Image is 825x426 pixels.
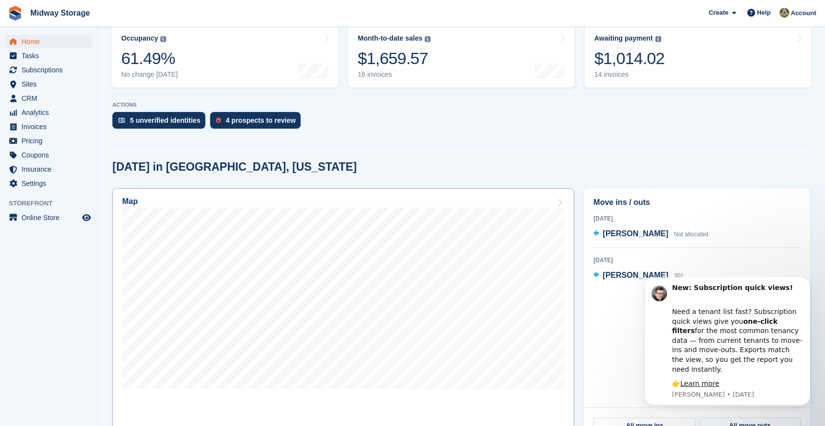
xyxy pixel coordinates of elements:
[22,49,80,63] span: Tasks
[130,116,200,124] div: 5 unverified identities
[112,160,357,174] h2: [DATE] in [GEOGRAPHIC_DATA], [US_STATE]
[5,91,92,105] a: menu
[81,212,92,224] a: Preview store
[22,134,80,148] span: Pricing
[358,48,431,68] div: $1,659.57
[757,8,771,18] span: Help
[791,8,816,18] span: Account
[226,116,296,124] div: 4 prospects to review
[118,117,125,123] img: verify_identity-adf6edd0f0f0b5bbfe63781bf79b02c33cf7c696d77639b501bdc392416b5a36.svg
[122,197,138,206] h2: Map
[5,77,92,91] a: menu
[121,48,178,68] div: 61.49%
[5,211,92,224] a: menu
[43,6,163,14] b: New: Subscription quick views!
[22,63,80,77] span: Subscriptions
[121,70,178,79] div: No change [DATE]
[780,8,789,18] img: Heather Nicholson
[5,177,92,190] a: menu
[358,70,431,79] div: 16 invoices
[425,36,431,42] img: icon-info-grey-7440780725fd019a000dd9b08b2336e03edf1995a4989e88bcd33f0948082b44.svg
[593,269,684,282] a: [PERSON_NAME] 301
[121,34,158,43] div: Occupancy
[22,77,80,91] span: Sites
[5,35,92,48] a: menu
[593,197,801,208] h2: Move ins / outs
[603,229,668,238] span: [PERSON_NAME]
[674,231,708,238] span: Not allocated
[585,25,811,88] a: Awaiting payment $1,014.02 14 invoices
[22,8,38,24] img: Profile image for Steven
[709,8,728,18] span: Create
[111,25,338,88] a: Occupancy 61.49% No change [DATE]
[5,148,92,162] a: menu
[43,6,174,112] div: Message content
[112,112,210,134] a: 5 unverified identities
[9,199,97,208] span: Storefront
[43,20,174,97] div: Need a tenant list fast? Subscription quick views give you for the most common tenancy data — fro...
[593,228,708,241] a: [PERSON_NAME] Not allocated
[5,120,92,134] a: menu
[51,102,90,110] a: Learn more
[594,34,653,43] div: Awaiting payment
[210,112,305,134] a: 4 prospects to review
[603,271,668,279] span: [PERSON_NAME]
[22,177,80,190] span: Settings
[594,48,665,68] div: $1,014.02
[22,120,80,134] span: Invoices
[160,36,166,42] img: icon-info-grey-7440780725fd019a000dd9b08b2336e03edf1995a4989e88bcd33f0948082b44.svg
[43,102,174,112] div: 👉
[5,162,92,176] a: menu
[5,106,92,119] a: menu
[358,34,422,43] div: Month-to-date sales
[674,272,684,279] span: 301
[5,134,92,148] a: menu
[593,214,801,223] div: [DATE]
[5,63,92,77] a: menu
[593,256,801,265] div: [DATE]
[630,277,825,411] iframe: Intercom notifications message
[22,106,80,119] span: Analytics
[43,113,174,122] p: Message from Steven, sent 5d ago
[594,70,665,79] div: 14 invoices
[112,102,810,108] p: ACTIONS
[22,162,80,176] span: Insurance
[8,6,22,21] img: stora-icon-8386f47178a22dfd0bd8f6a31ec36ba5ce8667c1dd55bd0f319d3a0aa187defe.svg
[22,211,80,224] span: Online Store
[22,148,80,162] span: Coupons
[26,5,94,21] a: Midway Storage
[216,117,221,123] img: prospect-51fa495bee0391a8d652442698ab0144808aea92771e9ea1ae160a38d050c398.svg
[22,35,80,48] span: Home
[5,49,92,63] a: menu
[22,91,80,105] span: CRM
[655,36,661,42] img: icon-info-grey-7440780725fd019a000dd9b08b2336e03edf1995a4989e88bcd33f0948082b44.svg
[348,25,575,88] a: Month-to-date sales $1,659.57 16 invoices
